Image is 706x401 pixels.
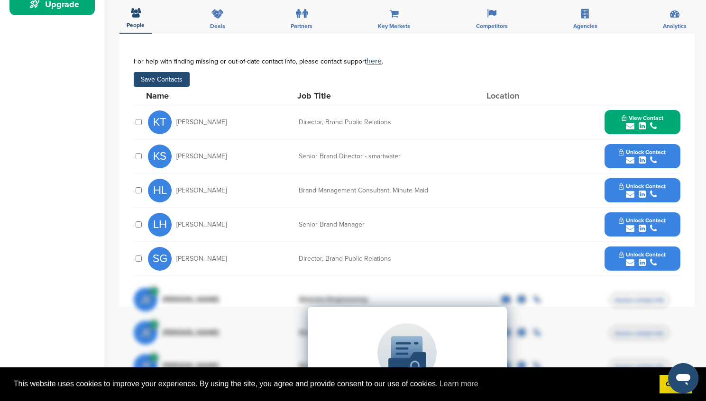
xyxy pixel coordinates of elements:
button: Unlock Contact [607,210,677,239]
button: Unlock Contact [607,142,677,171]
div: Director, Brand Public Relations [299,255,441,262]
button: Unlock Contact [607,245,677,273]
span: Partners [291,23,312,29]
div: Brand Management Consultant, Minute Maid [299,187,441,194]
button: Unlock Contact [607,176,677,205]
span: View Contact [622,115,663,121]
span: [PERSON_NAME] [176,221,227,228]
span: Unlock Contact [619,183,666,190]
span: Agencies [573,23,597,29]
button: View Contact [610,108,675,137]
div: Location [486,91,558,100]
span: [PERSON_NAME] [176,119,227,126]
span: LH [148,213,172,237]
span: Unlock Contact [619,149,666,155]
span: Unlock Contact [619,251,666,258]
span: Unlock Contact [619,217,666,224]
span: Key Markets [378,23,410,29]
iframe: Button to launch messaging window [668,363,698,393]
button: Save Contacts [134,72,190,87]
div: Director, Brand Public Relations [299,119,441,126]
div: Senior Brand Director - smartwater [299,153,441,160]
span: Competitors [476,23,508,29]
span: KS [148,145,172,168]
div: For help with finding missing or out-of-date contact info, please contact support . [134,57,680,65]
span: People [127,22,145,28]
div: Name [146,91,250,100]
a: here [367,56,382,66]
span: HL [148,179,172,202]
span: Deals [210,23,225,29]
span: This website uses cookies to improve your experience. By using the site, you agree and provide co... [14,377,652,391]
div: Senior Brand Manager [299,221,441,228]
span: [PERSON_NAME] [176,153,227,160]
span: [PERSON_NAME] [176,255,227,262]
a: dismiss cookie message [660,375,692,394]
span: Analytics [663,23,687,29]
span: [PERSON_NAME] [176,187,227,194]
div: Job Title [297,91,440,100]
a: learn more about cookies [438,377,480,391]
span: KT [148,110,172,134]
span: SG [148,247,172,271]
